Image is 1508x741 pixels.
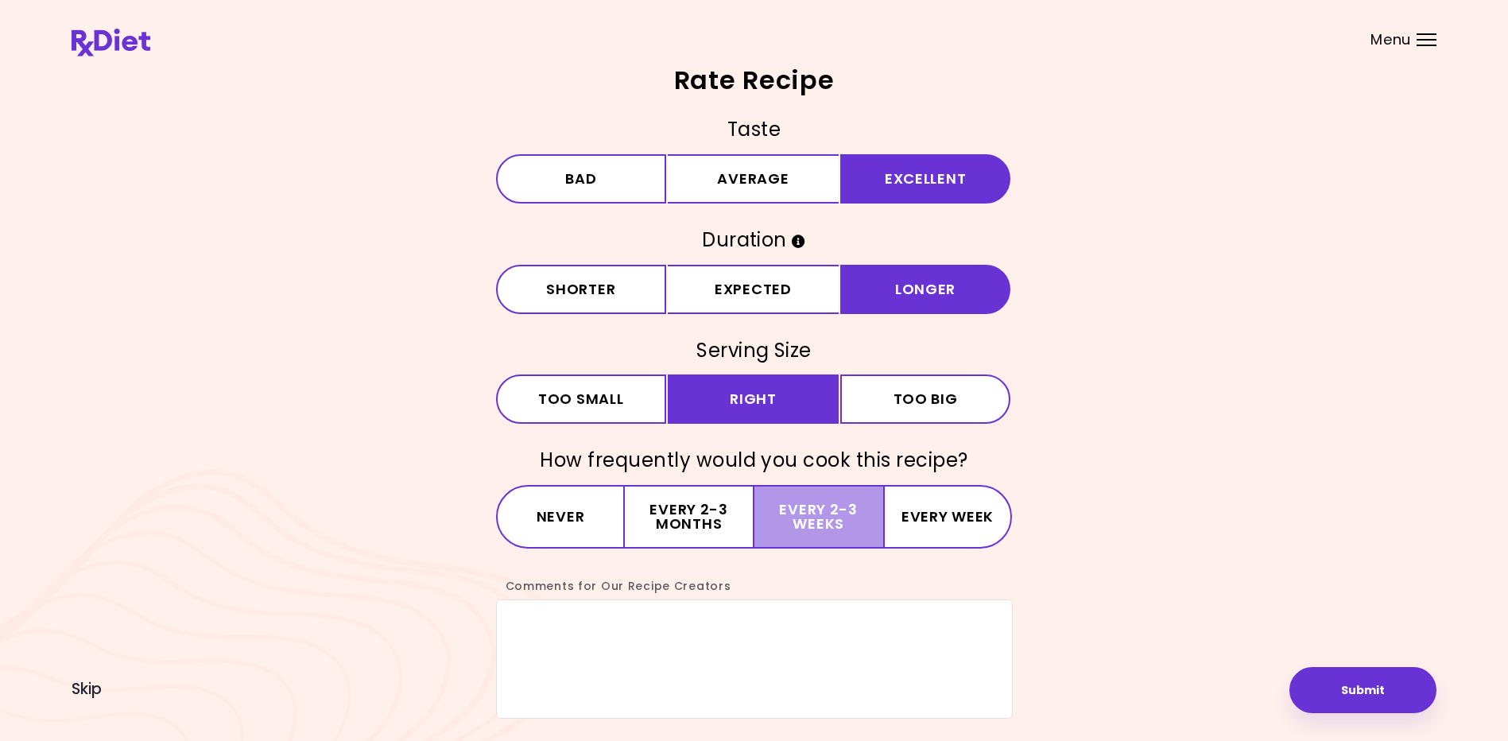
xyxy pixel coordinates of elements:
button: Right [668,374,839,424]
button: Every week [883,485,1013,549]
button: Skip [72,681,102,698]
button: Every 2-3 weeks [754,485,883,549]
span: Too big [894,392,958,406]
h3: Serving Size [496,338,1013,363]
h3: Taste [496,117,1013,142]
span: Too small [538,392,623,406]
label: Comments for Our Recipe Creators [496,578,731,594]
button: Too big [840,374,1011,424]
img: RxDiet [72,29,150,56]
h3: How frequently would you cook this recipe? [496,448,1013,473]
button: Never [496,485,626,549]
button: Every 2-3 months [625,485,754,549]
button: Excellent [840,154,1011,204]
button: Bad [496,154,667,204]
button: Submit [1289,667,1436,713]
span: Menu [1370,33,1411,47]
button: Shorter [496,265,667,314]
button: Average [668,154,839,204]
h3: Duration [496,227,1013,253]
h2: Rate Recipe [72,68,1436,93]
button: Too small [496,374,667,424]
button: Longer [840,265,1011,314]
button: Expected [668,265,839,314]
i: Info [792,235,805,248]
